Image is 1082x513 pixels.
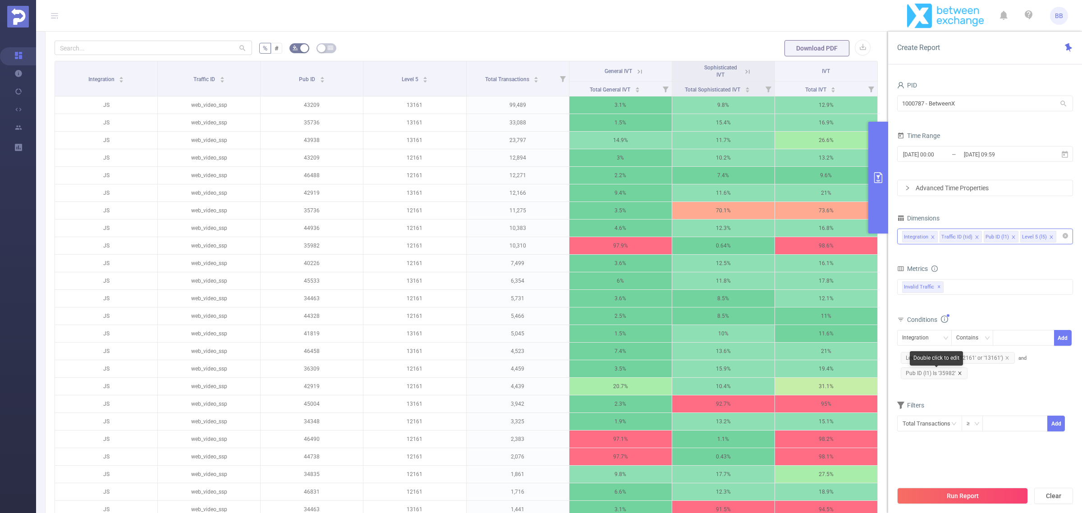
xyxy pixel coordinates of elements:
p: 12,166 [467,184,569,202]
span: Level 5 (l5) Contains ('12161' or '13161') [901,352,1015,364]
p: 13161 [363,325,466,342]
p: JS [55,255,157,272]
p: 15.9% [672,360,775,377]
p: 17.8% [775,272,877,289]
p: web_video_ssp [158,325,260,342]
i: icon: caret-down [745,89,750,92]
p: 44936 [261,220,363,237]
span: Level 5 [402,76,420,82]
p: 36309 [261,360,363,377]
p: 12161 [363,483,466,500]
i: Filter menu [865,82,877,96]
p: 97.9% [569,237,672,254]
p: JS [55,413,157,430]
p: web_video_ssp [158,167,260,184]
i: Filter menu [659,82,672,96]
p: 12161 [363,431,466,448]
div: Double click to edit [910,351,963,366]
li: Pub ID (l1) [984,231,1018,243]
p: 5,045 [467,325,569,342]
p: web_video_ssp [158,202,260,219]
p: 11.6% [775,325,877,342]
i: icon: caret-down [635,89,640,92]
p: 12161 [363,360,466,377]
i: icon: caret-down [119,79,124,82]
p: 34348 [261,413,363,430]
i: icon: down [985,335,990,342]
span: Time Range [897,132,940,139]
p: 35736 [261,202,363,219]
p: 9.4% [569,184,672,202]
p: 4,459 [467,360,569,377]
p: 12161 [363,255,466,272]
p: 2.3% [569,395,672,412]
button: Clear [1034,488,1073,504]
p: 12161 [363,149,466,166]
p: JS [55,220,157,237]
p: JS [55,466,157,483]
p: 1,861 [467,466,569,483]
p: 3.5% [569,202,672,219]
li: Integration [902,231,938,243]
p: 45004 [261,395,363,412]
i: icon: caret-up [831,86,836,88]
i: icon: info-circle [931,266,938,272]
p: JS [55,395,157,412]
span: Conditions [907,316,948,323]
p: web_video_ssp [158,360,260,377]
p: 14.9% [569,132,672,149]
p: 9.8% [569,466,672,483]
p: 12161 [363,167,466,184]
div: Level 5 (l5) [1022,231,1047,243]
span: Traffic ID [193,76,216,82]
p: 0.64% [672,237,775,254]
p: 26.6% [775,132,877,149]
p: JS [55,237,157,254]
p: 23,797 [467,132,569,149]
p: 8.5% [672,290,775,307]
p: 2,383 [467,431,569,448]
p: JS [55,290,157,307]
span: Total Sophisticated IVT [685,87,742,93]
p: 43938 [261,132,363,149]
p: 13.2% [775,149,877,166]
p: 10% [672,325,775,342]
p: web_video_ssp [158,237,260,254]
p: 13161 [363,96,466,114]
p: 33,088 [467,114,569,131]
p: 10.2% [672,149,775,166]
input: Search... [55,41,252,55]
p: 43209 [261,149,363,166]
p: 3.5% [569,360,672,377]
p: 27.5% [775,466,877,483]
p: 6.6% [569,483,672,500]
p: JS [55,431,157,448]
i: icon: close [1011,235,1016,240]
p: web_video_ssp [158,307,260,325]
p: 12161 [363,290,466,307]
i: icon: caret-up [423,75,428,78]
span: Total IVT [805,87,828,93]
p: 21% [775,184,877,202]
div: Sort [830,86,836,91]
p: 13161 [363,395,466,412]
p: 2.5% [569,307,672,325]
p: 12161 [363,202,466,219]
p: 73.6% [775,202,877,219]
i: icon: caret-down [831,89,836,92]
p: 10,383 [467,220,569,237]
p: 6% [569,272,672,289]
p: web_video_ssp [158,149,260,166]
img: Protected Media [7,6,29,27]
i: icon: close [975,235,979,240]
p: web_video_ssp [158,343,260,360]
p: 6,354 [467,272,569,289]
i: icon: caret-down [534,79,539,82]
p: 9.8% [672,96,775,114]
p: web_video_ssp [158,466,260,483]
i: icon: bg-colors [293,45,298,50]
p: 8.5% [672,307,775,325]
span: Invalid Traffic [902,281,944,293]
p: 16.8% [775,220,877,237]
p: 7.4% [672,167,775,184]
